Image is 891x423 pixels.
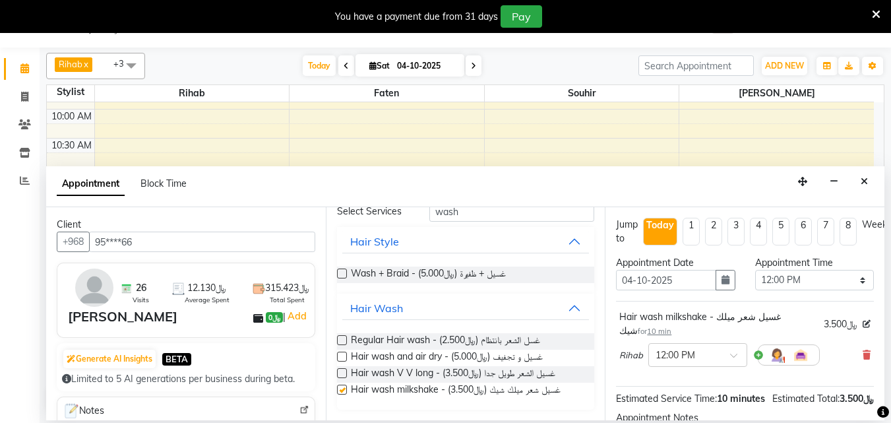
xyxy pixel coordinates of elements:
button: Close [855,172,874,192]
span: 10 minutes [717,393,765,405]
span: Hair wash and air dry - غسيل و تجفيف (﷼5.000) [351,350,543,366]
li: 3 [727,218,745,245]
div: Appointment Time [755,256,874,270]
li: 2 [705,218,722,245]
input: Search by service name [429,201,594,222]
input: 2025-10-04 [393,56,459,76]
span: +3 [113,58,134,69]
span: Hair wash milkshake - غسيل شعر ميلك شيك (﷼3.500) [351,383,561,399]
button: Hair Style [342,230,590,253]
a: Add [286,308,309,324]
button: ADD NEW [762,57,807,75]
div: Appointment Date [616,256,735,270]
a: x [82,59,88,69]
div: 10:00 AM [49,110,94,123]
span: Estimated Total: [772,393,840,405]
div: Today [646,218,674,232]
span: ﷼315.423 [265,281,309,295]
span: Estimated Service Time: [616,393,717,405]
span: Sat [366,61,393,71]
span: Wash + Braid - غسيل + ظفيرة (﷼5.000) [351,267,506,283]
div: Hair wash milkshake - غسيل شعر ميلك شيك [619,310,818,338]
span: Block Time [140,178,187,189]
img: Interior.png [793,347,809,363]
div: You have a payment due from 31 days [335,10,498,24]
div: 10:30 AM [49,139,94,152]
li: 1 [683,218,700,245]
input: Search Appointment [638,55,754,76]
span: Souhir [485,85,679,102]
li: 7 [817,218,834,245]
span: Regular Hair wash - غسل الشعر بانتظام (﷼2.500) [351,333,540,350]
span: Visits [133,295,149,305]
div: Limited to 5 AI generations per business during beta. [62,372,310,386]
input: Search by Name/Mobile/Email/Code [89,232,315,252]
button: Hair Wash [342,296,590,320]
span: Average Spent [185,295,230,305]
span: Notes [63,403,104,420]
li: 6 [795,218,812,245]
span: ﷼3.500 [840,393,874,405]
div: Select Services [327,205,419,218]
li: 4 [750,218,767,245]
span: ﷼12.130 [187,281,226,295]
i: Edit price [863,320,871,328]
span: BETA [162,353,191,366]
span: | [283,308,309,324]
img: Hairdresser.png [769,347,785,363]
div: Client [57,218,315,232]
span: Total Spent [270,295,305,305]
small: for [638,327,671,336]
span: 10 min [647,327,671,336]
span: Appointment [57,172,125,196]
li: 8 [840,218,857,245]
span: 26 [136,281,146,295]
div: Jump to [616,218,638,245]
div: Stylist [47,85,94,99]
button: Generate AI Insights [63,350,156,368]
span: Rihab [95,85,290,102]
span: ﷼3.500 [824,317,857,331]
span: Hair wash V V long - غسيل الشعر طويل جدا (﷼3.500) [351,366,555,383]
div: Hair Style [350,234,399,249]
div: Hair Wash [350,300,403,316]
img: avatar [75,269,113,307]
input: yyyy-mm-dd [616,270,716,290]
span: ﷼0 [266,312,283,323]
li: 5 [772,218,789,245]
span: ADD NEW [765,61,804,71]
button: Pay [501,5,542,28]
div: [PERSON_NAME] [68,307,177,327]
span: Rihab [619,349,643,362]
span: Today [303,55,336,76]
span: [PERSON_NAME] [679,85,874,102]
button: +968 [57,232,90,252]
span: Rihab [59,59,82,69]
span: Faten [290,85,484,102]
